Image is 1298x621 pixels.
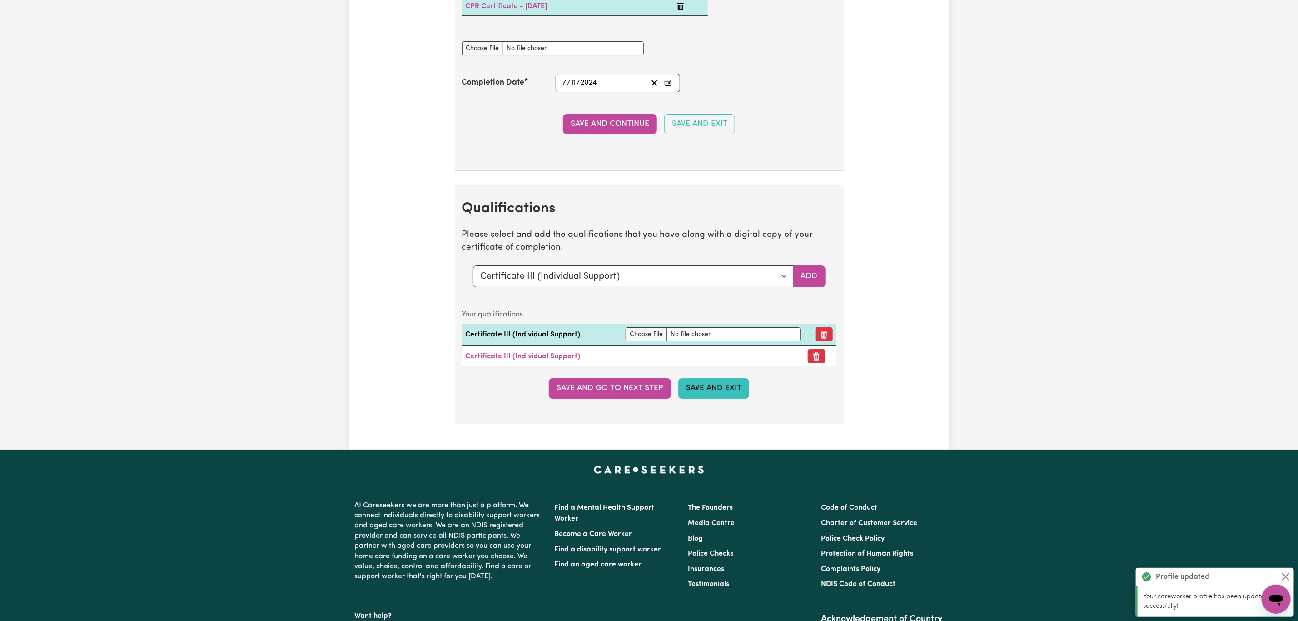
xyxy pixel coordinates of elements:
[549,378,671,398] button: Save and go to next step
[355,497,544,586] p: At Careseekers we are more than just a platform. We connect individuals directly to disability su...
[462,305,836,324] caption: Your qualifications
[567,79,571,87] span: /
[594,466,704,473] a: Careseekers home page
[821,535,885,542] a: Police Check Policy
[1143,592,1288,611] p: Your careworker profile has been updated successfully!
[808,349,825,363] button: Remove certificate
[664,114,735,134] button: Save and Exit
[677,1,684,12] button: Delete CPR Certificate - 07/11/2024
[466,3,547,10] a: CPR Certificate - [DATE]
[688,520,735,527] a: Media Centre
[571,77,577,89] input: --
[688,550,733,557] a: Police Checks
[462,77,525,89] label: Completion Date
[1156,571,1209,582] strong: Profile updated
[688,535,703,542] a: Blog
[793,265,826,287] button: Add selected qualification
[661,77,674,89] button: Enter the Completion Date of your CPR Course
[555,504,655,522] a: Find a Mental Health Support Worker
[563,114,657,134] button: Save and Continue
[555,561,642,568] a: Find an aged care worker
[821,566,880,573] a: Complaints Policy
[688,504,733,511] a: The Founders
[462,200,836,217] h2: Qualifications
[821,504,877,511] a: Code of Conduct
[647,77,661,89] button: Clear date
[562,77,567,89] input: --
[581,77,598,89] input: ----
[816,327,833,341] button: Remove qualification
[355,607,544,621] p: Want help?
[821,550,913,557] a: Protection of Human Rights
[577,79,581,87] span: /
[462,324,622,346] td: Certificate III (Individual Support)
[821,581,895,588] a: NDIS Code of Conduct
[555,531,632,538] a: Become a Care Worker
[678,378,749,398] button: Save and Exit
[688,581,729,588] a: Testimonials
[466,353,581,360] a: Certificate III (Individual Support)
[1262,585,1291,614] iframe: Button to launch messaging window, conversation in progress
[462,229,836,255] p: Please select and add the qualifications that you have along with a digital copy of your certific...
[821,520,917,527] a: Charter of Customer Service
[1280,571,1291,582] button: Close
[555,546,661,553] a: Find a disability support worker
[688,566,724,573] a: Insurances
